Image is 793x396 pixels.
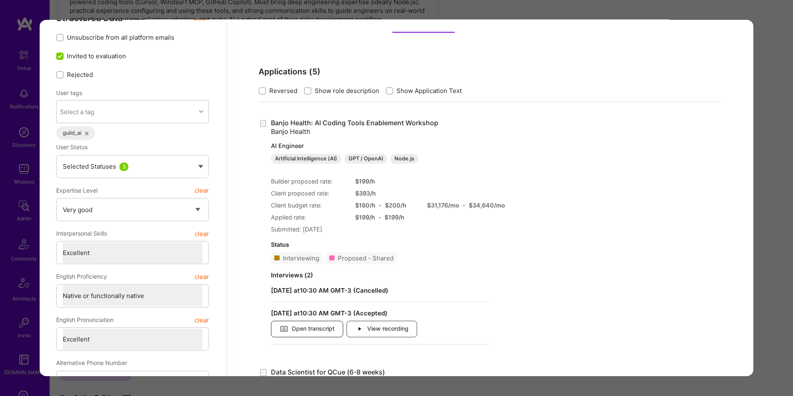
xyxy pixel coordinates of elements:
i: icon Close [85,132,88,135]
span: Expertise Level [56,183,97,198]
div: Interviewing [283,254,319,262]
button: clear [195,313,209,327]
span: Open transcript [280,324,335,334]
div: GPT / OpenAI [344,154,387,164]
span: English Proficiency [56,270,107,284]
div: Created [259,368,271,377]
img: caret [198,165,203,168]
div: $ 199 /h [355,213,375,222]
div: Created [259,119,271,128]
span: Rejected [67,71,93,79]
div: Status [271,240,489,249]
div: modal [40,20,753,376]
div: guild_ai [56,127,95,140]
span: View recording [355,324,408,334]
div: Node.js [390,154,418,164]
button: View recording [347,321,417,337]
strong: Interviews ( 2 ) [271,271,313,279]
p: AI Engineer [271,142,489,150]
span: Show role description [315,86,379,95]
div: Client budget rate: [271,201,345,210]
span: Show Application Text [396,86,462,95]
div: 3 [119,162,128,171]
div: $ 393 /h [355,189,417,198]
span: Selected Statuses [63,162,116,170]
div: - [378,213,381,222]
button: Open transcript [271,321,343,337]
div: Submitted: [DATE] [271,225,489,234]
i: icon Article [280,325,288,334]
i: icon Application [259,119,268,129]
div: Builder proposed rate: [271,177,345,186]
span: Banjo Health [271,127,310,136]
div: - [379,201,382,210]
i: icon Application [259,368,268,378]
div: $ 180 /h [355,201,375,210]
div: $ 31,176 /mo [427,201,459,210]
div: $ 200 /h [385,201,406,210]
a: Banjo Health: AI Coding Tools Enablement WorkshopBanjo HealthAI EngineerArtificial Intelligence (... [271,119,489,164]
span: Alternative Phone Number [56,360,127,367]
div: Client proposed rate: [271,189,345,198]
label: User tags [56,89,82,97]
i: icon Play [355,325,364,334]
strong: [DATE] at 10:30 AM GMT-3 ( Accepted ) [271,309,387,317]
input: +1 (000) 000-0000 [86,372,202,393]
div: $ 199 /h [355,177,417,186]
span: User Status [56,144,88,151]
button: clear [195,270,209,284]
strong: [DATE] at 10:30 AM GMT-3 ( Cancelled ) [271,286,388,294]
div: - [463,201,465,210]
strong: Applications ( 5 ) [259,67,321,76]
div: Artificial Intelligence (AI) [271,154,341,164]
span: Reversed [269,86,297,95]
div: $ 199 /h [385,213,404,222]
i: icon Chevron [199,110,203,114]
span: Unsubscribe from all platform emails [67,33,174,42]
button: clear [195,226,209,241]
button: clear [195,183,209,198]
div: Applied rate: [271,213,345,222]
div: Proposed - Shared [338,254,394,262]
span: English Pronunciation [56,313,114,327]
div: $ 34,640 /mo [469,201,505,210]
div: Select a tag [60,107,94,116]
span: Invited to evaluation [67,52,126,61]
span: Interpersonal Skills [56,226,107,241]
